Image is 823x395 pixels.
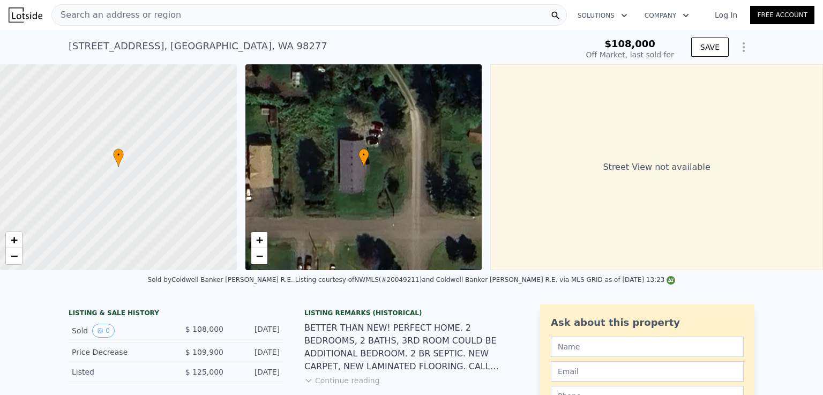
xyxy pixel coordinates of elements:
img: NWMLS Logo [667,276,675,285]
button: SAVE [691,38,729,57]
span: − [11,249,18,263]
div: [DATE] [232,367,280,377]
button: Company [636,6,698,25]
img: Lotside [9,8,42,23]
span: + [256,233,263,247]
a: Zoom in [6,232,22,248]
div: • [113,148,124,167]
div: Street View not available [490,64,823,270]
button: View historical data [92,324,115,338]
input: Name [551,337,744,357]
a: Zoom out [251,248,267,264]
div: BETTER THAN NEW! PERFECT HOME. 2 BEDROOMS, 2 BATHS, 3RD ROOM COULD BE ADDITIONAL BEDROOM. 2 BR SE... [304,322,519,373]
div: Sold [72,324,167,338]
div: Ask about this property [551,315,744,330]
div: Listed [72,367,167,377]
div: Sold by Coldwell Banker [PERSON_NAME] R.E. . [148,276,295,284]
div: Listing Remarks (Historical) [304,309,519,317]
span: $ 109,900 [185,348,223,356]
button: Solutions [569,6,636,25]
div: [DATE] [232,324,280,338]
a: Zoom in [251,232,267,248]
a: Zoom out [6,248,22,264]
span: • [358,150,369,160]
span: $ 125,000 [185,368,223,376]
span: Search an address or region [52,9,181,21]
div: LISTING & SALE HISTORY [69,309,283,319]
span: • [113,150,124,160]
div: [STREET_ADDRESS] , [GEOGRAPHIC_DATA] , WA 98277 [69,39,327,54]
div: Listing courtesy of NWMLS (#20049211) and Coldwell Banker [PERSON_NAME] R.E. via MLS GRID as of [... [295,276,676,284]
button: Continue reading [304,375,380,386]
span: + [11,233,18,247]
a: Free Account [750,6,814,24]
div: [DATE] [232,347,280,357]
button: Show Options [733,36,754,58]
div: Off Market, last sold for [586,49,674,60]
span: $108,000 [604,38,655,49]
div: • [358,148,369,167]
span: − [256,249,263,263]
input: Email [551,361,744,382]
a: Log In [702,10,750,20]
div: Price Decrease [72,347,167,357]
span: $ 108,000 [185,325,223,333]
